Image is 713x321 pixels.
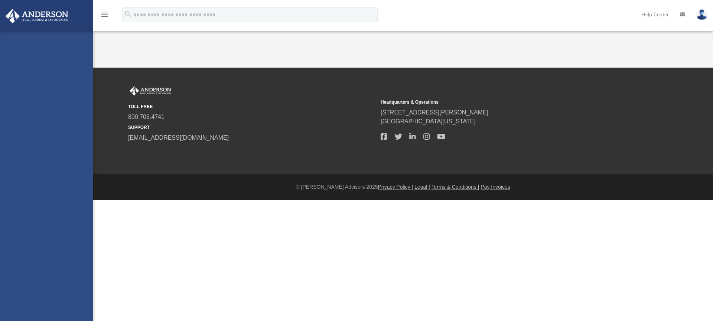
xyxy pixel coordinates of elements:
[381,118,476,124] a: [GEOGRAPHIC_DATA][US_STATE]
[124,10,132,18] i: search
[128,86,173,96] img: Anderson Advisors Platinum Portal
[128,103,375,110] small: TOLL FREE
[481,184,510,190] a: Pay Invoices
[100,14,109,19] a: menu
[128,134,229,141] a: [EMAIL_ADDRESS][DOMAIN_NAME]
[100,10,109,19] i: menu
[128,124,375,131] small: SUPPORT
[128,114,165,120] a: 800.706.4741
[381,99,628,106] small: Headquarters & Operations
[381,109,488,116] a: [STREET_ADDRESS][PERSON_NAME]
[93,183,713,191] div: © [PERSON_NAME] Advisors 2025
[378,184,413,190] a: Privacy Policy |
[3,9,71,23] img: Anderson Advisors Platinum Portal
[432,184,479,190] a: Terms & Conditions |
[696,9,707,20] img: User Pic
[414,184,430,190] a: Legal |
